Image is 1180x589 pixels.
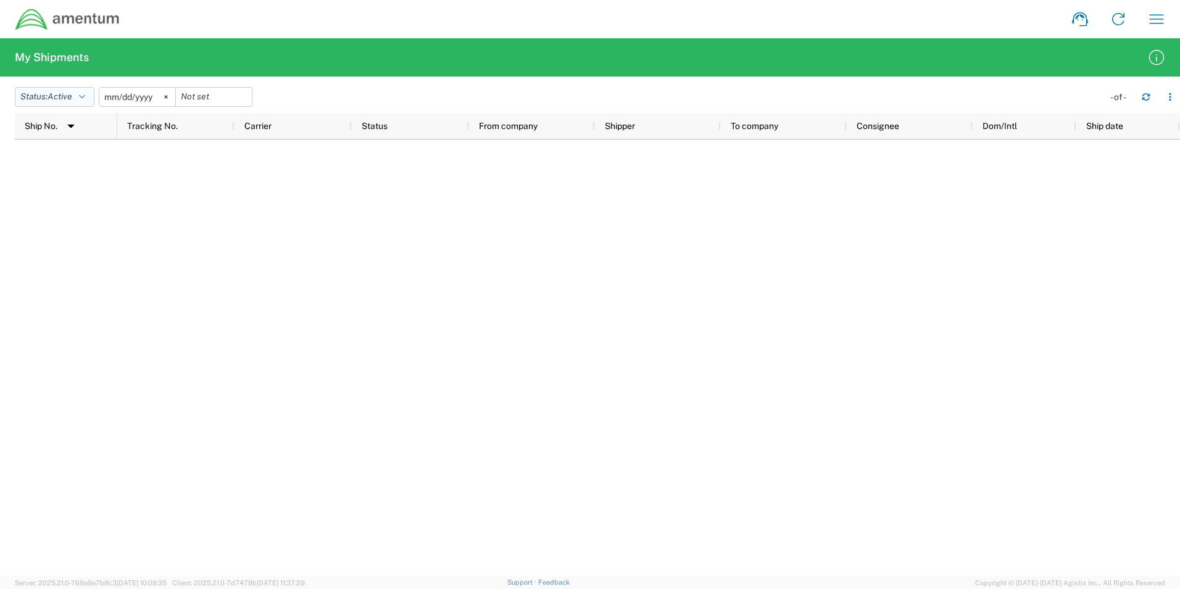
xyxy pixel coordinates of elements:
span: Consignee [857,121,899,131]
span: Client: 2025.21.0-7d7479b [172,579,305,587]
span: Carrier [244,121,272,131]
span: Dom/Intl [983,121,1017,131]
input: Not set [176,88,252,106]
span: Shipper [605,121,635,131]
button: Status:Active [15,87,94,107]
h2: My Shipments [15,50,89,65]
a: Feedback [538,579,570,586]
a: Support [507,579,538,586]
span: Tracking No. [127,121,178,131]
span: To company [731,121,778,131]
span: Server: 2025.21.0-769a9a7b8c3 [15,579,167,587]
div: - of - [1110,91,1132,102]
span: Active [48,91,72,101]
input: Not set [99,88,175,106]
span: Status [362,121,388,131]
img: arrow-dropdown.svg [61,116,81,136]
span: [DATE] 11:37:29 [257,579,305,587]
img: dyncorp [15,8,120,31]
span: Copyright © [DATE]-[DATE] Agistix Inc., All Rights Reserved [975,577,1165,588]
span: From company [479,121,538,131]
span: Ship date [1086,121,1123,131]
span: [DATE] 10:09:35 [117,579,167,587]
span: Ship No. [25,121,57,131]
